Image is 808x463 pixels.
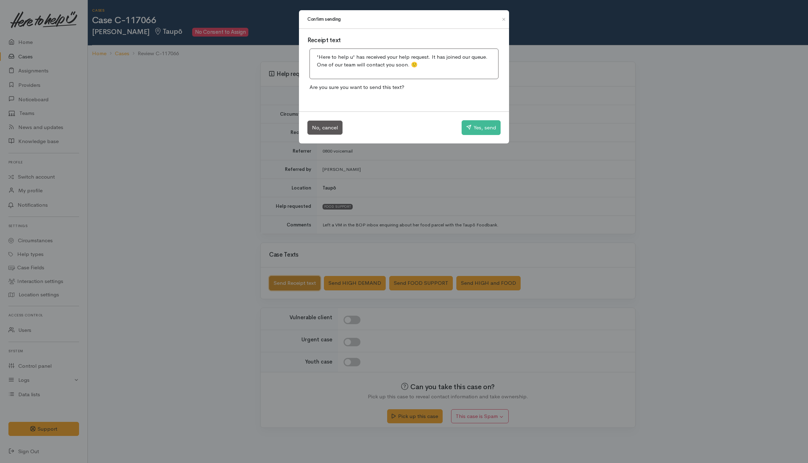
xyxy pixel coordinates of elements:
h3: Receipt text [307,37,501,44]
button: No, cancel [307,121,343,135]
button: Yes, send [462,120,501,135]
p: 'Here to help u' has received your help request. It has joined our queue. One of our team will co... [317,53,491,69]
p: Are you sure you want to send this text? [307,81,501,94]
button: Close [498,15,509,24]
h1: Confirm sending [307,16,341,23]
